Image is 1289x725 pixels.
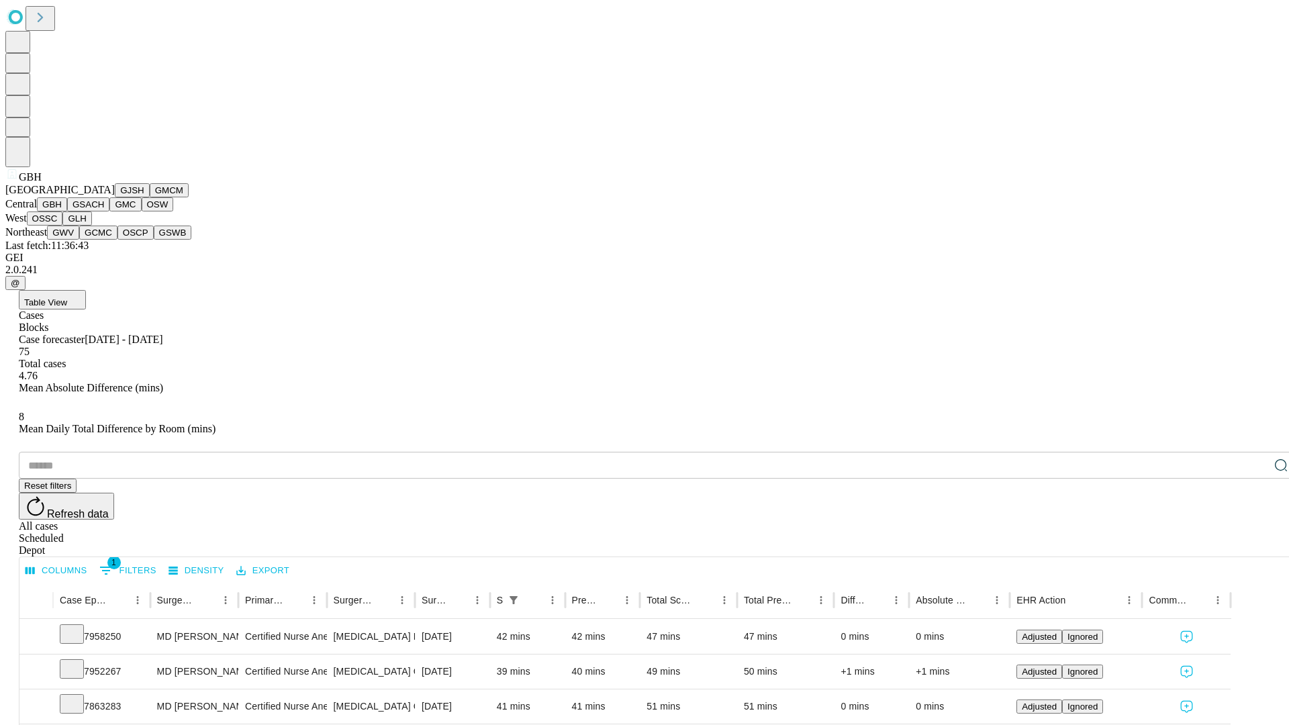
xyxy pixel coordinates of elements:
div: MD [PERSON_NAME] [157,620,232,654]
span: 8 [19,411,24,422]
button: Expand [26,661,46,684]
div: 0 mins [841,620,902,654]
div: [DATE] [422,689,483,724]
span: Ignored [1067,702,1098,712]
button: Menu [468,591,487,610]
div: Comments [1149,595,1188,606]
button: Menu [812,591,830,610]
div: 51 mins [744,689,828,724]
button: Ignored [1062,699,1103,714]
button: GBH [37,197,67,211]
button: Sort [696,591,715,610]
button: GLH [62,211,91,226]
button: Sort [1067,591,1086,610]
button: OSCP [117,226,154,240]
button: GCMC [79,226,117,240]
span: Central [5,198,37,209]
div: 0 mins [916,620,1003,654]
div: Primary Service [245,595,284,606]
div: [DATE] [422,655,483,689]
button: Adjusted [1016,699,1062,714]
button: Ignored [1062,665,1103,679]
div: Certified Nurse Anesthetist [245,689,320,724]
div: Scheduled In Room Duration [497,595,503,606]
button: Menu [1208,591,1227,610]
span: 1 [107,556,121,569]
button: GMCM [150,183,189,197]
div: 50 mins [744,655,828,689]
span: Ignored [1067,667,1098,677]
button: Show filters [96,560,160,581]
button: Refresh data [19,493,114,520]
div: Surgeon Name [157,595,196,606]
div: [MEDICAL_DATA] FLEXIBLE PROXIMAL DIAGNOSTIC [334,620,408,654]
button: Reset filters [19,479,77,493]
div: [DATE] [422,620,483,654]
div: MD [PERSON_NAME] [157,689,232,724]
button: OSSC [27,211,63,226]
span: Ignored [1067,632,1098,642]
button: Sort [599,591,618,610]
span: Refresh data [47,508,109,520]
div: 7863283 [60,689,144,724]
button: Sort [524,591,543,610]
button: Menu [128,591,147,610]
button: Sort [868,591,887,610]
div: 2.0.241 [5,264,1284,276]
button: Menu [216,591,235,610]
button: Menu [887,591,906,610]
div: 49 mins [647,655,730,689]
div: Case Epic Id [60,595,108,606]
span: Northeast [5,226,47,238]
div: +1 mins [841,655,902,689]
div: [MEDICAL_DATA] CA SCRN NOT HI RSK [334,689,408,724]
button: Menu [393,591,412,610]
span: Last fetch: 11:36:43 [5,240,89,251]
button: Menu [305,591,324,610]
button: Sort [109,591,128,610]
div: Total Scheduled Duration [647,595,695,606]
button: Sort [374,591,393,610]
span: Reset filters [24,481,71,491]
div: 7958250 [60,620,144,654]
button: @ [5,276,26,290]
span: [DATE] - [DATE] [85,334,162,345]
button: GSACH [67,197,109,211]
span: 75 [19,346,30,357]
div: Surgery Date [422,595,448,606]
div: MD [PERSON_NAME] [157,655,232,689]
div: 0 mins [916,689,1003,724]
div: Surgery Name [334,595,373,606]
button: Expand [26,626,46,649]
button: Adjusted [1016,630,1062,644]
button: Expand [26,695,46,719]
span: 4.76 [19,370,38,381]
span: West [5,212,27,224]
div: 42 mins [497,620,559,654]
div: Absolute Difference [916,595,967,606]
div: 41 mins [572,689,634,724]
div: Difference [841,595,867,606]
span: Adjusted [1022,632,1057,642]
button: Menu [543,591,562,610]
button: Table View [19,290,86,309]
span: Case forecaster [19,334,85,345]
button: Sort [793,591,812,610]
div: 1 active filter [504,591,523,610]
button: GWV [47,226,79,240]
div: +1 mins [916,655,1003,689]
button: GSWB [154,226,192,240]
div: 47 mins [647,620,730,654]
div: 0 mins [841,689,902,724]
span: Adjusted [1022,667,1057,677]
div: Predicted In Room Duration [572,595,598,606]
div: 7952267 [60,655,144,689]
span: @ [11,278,20,288]
div: 41 mins [497,689,559,724]
span: Mean Daily Total Difference by Room (mins) [19,423,216,434]
div: Certified Nurse Anesthetist [245,620,320,654]
span: GBH [19,171,42,183]
div: 39 mins [497,655,559,689]
button: Sort [197,591,216,610]
button: Sort [969,591,988,610]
